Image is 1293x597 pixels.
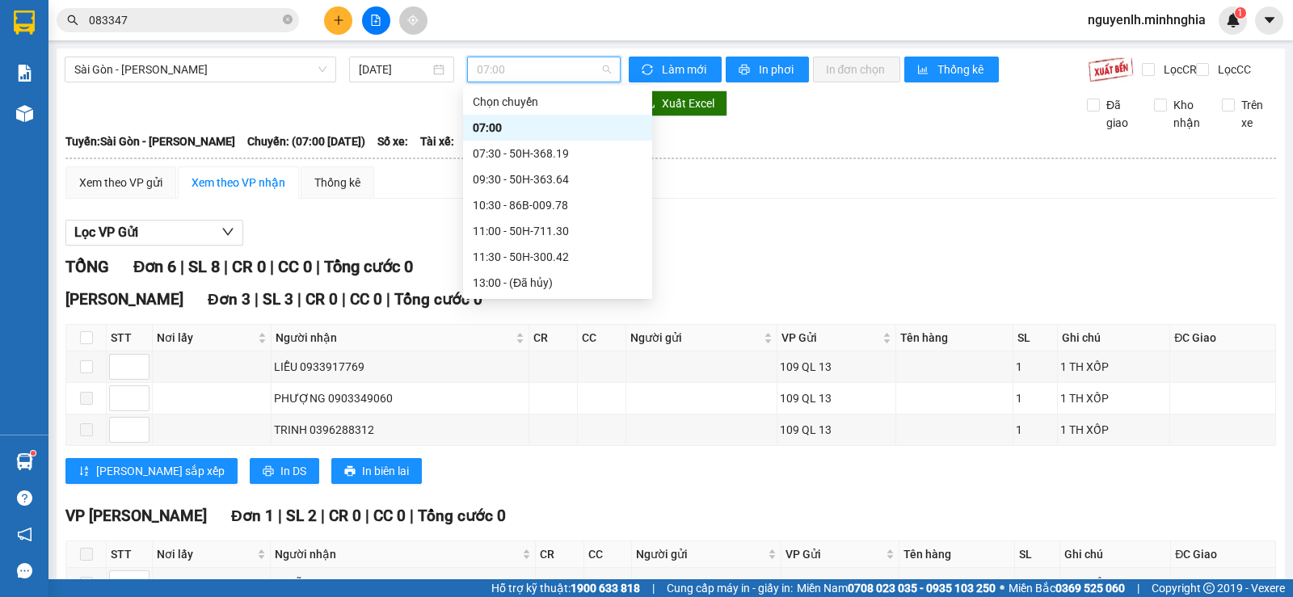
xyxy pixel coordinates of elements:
[74,222,138,242] span: Lọc VP Gửi
[17,563,32,578] span: message
[477,57,610,82] span: 07:00
[1058,325,1170,351] th: Ghi chú
[275,545,519,563] span: Người nhận
[1016,421,1055,439] div: 1
[89,11,280,29] input: Tìm tên, số ĐT hoặc mã đơn
[278,257,312,276] span: CC 0
[630,329,760,347] span: Người gửi
[283,15,293,24] span: close-circle
[157,329,255,347] span: Nơi lấy
[157,545,254,563] span: Nơi lấy
[739,64,752,77] span: printer
[636,545,764,563] span: Người gửi
[232,257,266,276] span: CR 0
[1211,61,1253,78] span: Lọc CC
[280,462,306,480] span: In DS
[107,325,153,351] th: STT
[274,358,526,376] div: LIỄU 0933917769
[410,507,414,525] span: |
[321,507,325,525] span: |
[1088,57,1134,82] img: 9k=
[250,458,319,484] button: printerIn DS
[362,462,409,480] span: In biên lai
[780,421,893,439] div: 109 QL 13
[759,61,796,78] span: In phơi
[667,579,793,597] span: Cung cấp máy in - giấy in:
[65,257,109,276] span: TỔNG
[642,64,655,77] span: sync
[1157,61,1199,78] span: Lọc CR
[65,290,183,309] span: [PERSON_NAME]
[373,507,406,525] span: CC 0
[274,389,526,407] div: PHƯỢNG 0903349060
[473,196,642,214] div: 10:30 - 86B-009.78
[662,95,714,112] span: Xuất Excel
[571,582,640,595] strong: 1900 633 818
[362,6,390,35] button: file-add
[1015,541,1059,568] th: SL
[314,174,360,191] div: Thống kê
[180,257,184,276] span: |
[14,11,35,35] img: logo-vxr
[536,541,584,568] th: CR
[813,57,901,82] button: In đơn chọn
[208,290,251,309] span: Đơn 3
[420,132,454,150] span: Tài xế:
[1000,585,1004,591] span: ⚪️
[305,290,338,309] span: CR 0
[1137,579,1139,597] span: |
[1075,10,1219,30] span: nguyenlh.minhnghia
[224,257,228,276] span: |
[473,170,642,188] div: 09:30 - 50H-363.64
[221,225,234,238] span: down
[578,325,626,351] th: CC
[937,61,986,78] span: Thống kê
[16,105,33,122] img: warehouse-icon
[662,61,709,78] span: Làm mới
[370,15,381,26] span: file-add
[777,383,896,414] td: 109 QL 13
[896,325,1013,351] th: Tên hàng
[1060,358,1167,376] div: 1 TH XỐP
[777,414,896,446] td: 109 QL 13
[263,290,293,309] span: SL 3
[65,458,238,484] button: sort-ascending[PERSON_NAME] sắp xếp
[17,490,32,506] span: question-circle
[270,257,274,276] span: |
[781,329,879,347] span: VP Gửi
[16,453,33,470] img: warehouse-icon
[255,290,259,309] span: |
[274,421,526,439] div: TRINH 0396288312
[1060,421,1167,439] div: 1 TH XỐP
[79,174,162,191] div: Xem theo VP gửi
[394,290,482,309] span: Tổng cước 0
[324,6,352,35] button: plus
[333,15,344,26] span: plus
[473,93,642,111] div: Chọn chuyến
[777,351,896,383] td: 109 QL 13
[1237,7,1243,19] span: 1
[529,325,578,351] th: CR
[273,574,533,592] div: NGHĨA 790 0364853383
[491,579,640,597] span: Hỗ trợ kỹ thuật:
[784,574,896,592] div: 109 QL 13
[78,465,90,478] span: sort-ascending
[1016,358,1055,376] div: 1
[917,64,931,77] span: bar-chart
[342,290,346,309] span: |
[96,462,225,480] span: [PERSON_NAME] sắp xếp
[1016,389,1055,407] div: 1
[1100,96,1142,132] span: Đã giao
[473,248,642,266] div: 11:30 - 50H-300.42
[350,290,382,309] span: CC 0
[324,257,413,276] span: Tổng cước 0
[65,507,207,525] span: VP [PERSON_NAME]
[247,132,365,150] span: Chuyến: (07:00 [DATE])
[584,541,633,568] th: CC
[418,507,506,525] span: Tổng cước 0
[329,507,361,525] span: CR 0
[74,57,326,82] span: Sài Gòn - Phan Rí
[283,13,293,28] span: close-circle
[1255,6,1283,35] button: caret-down
[278,507,282,525] span: |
